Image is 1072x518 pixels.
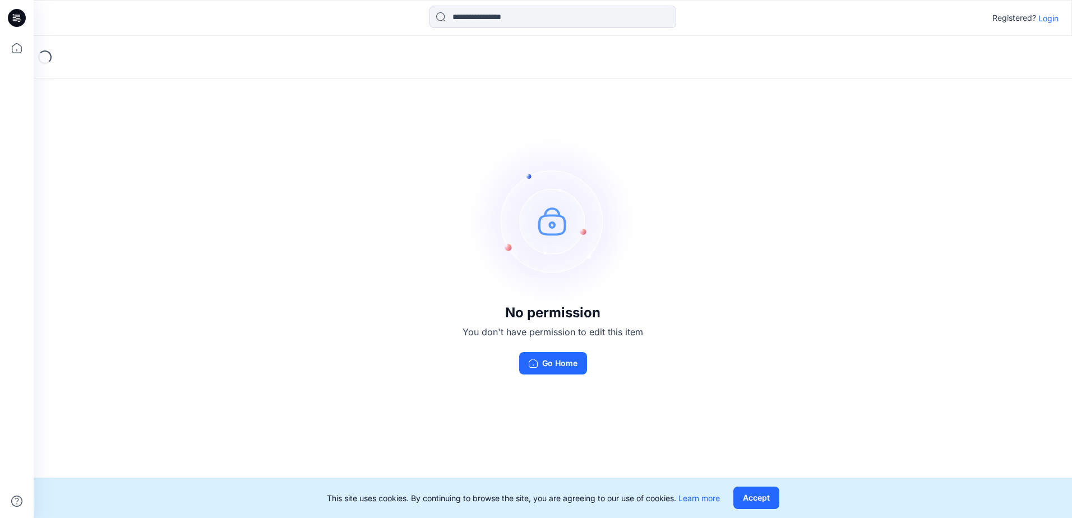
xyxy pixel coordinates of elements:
button: Accept [733,487,779,509]
p: You don't have permission to edit this item [463,325,643,339]
h3: No permission [463,305,643,321]
img: no-perm.svg [469,137,637,305]
p: This site uses cookies. By continuing to browse the site, you are agreeing to our use of cookies. [327,492,720,504]
button: Go Home [519,352,587,374]
p: Login [1038,12,1059,24]
a: Learn more [678,493,720,503]
p: Registered? [992,11,1036,25]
